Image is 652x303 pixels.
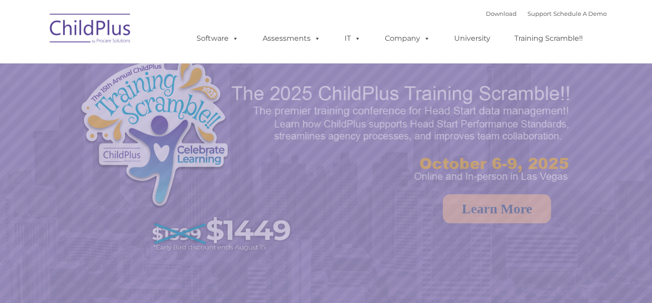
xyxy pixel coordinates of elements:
[443,194,551,223] a: Learn More
[527,10,551,17] a: Support
[445,29,499,48] a: University
[505,29,592,48] a: Training Scramble!!
[254,29,330,48] a: Assessments
[486,10,607,17] font: |
[486,10,517,17] a: Download
[45,7,136,53] img: ChildPlus by Procare Solutions
[553,10,607,17] a: Schedule A Demo
[187,29,248,48] a: Software
[376,29,439,48] a: Company
[336,29,370,48] a: IT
